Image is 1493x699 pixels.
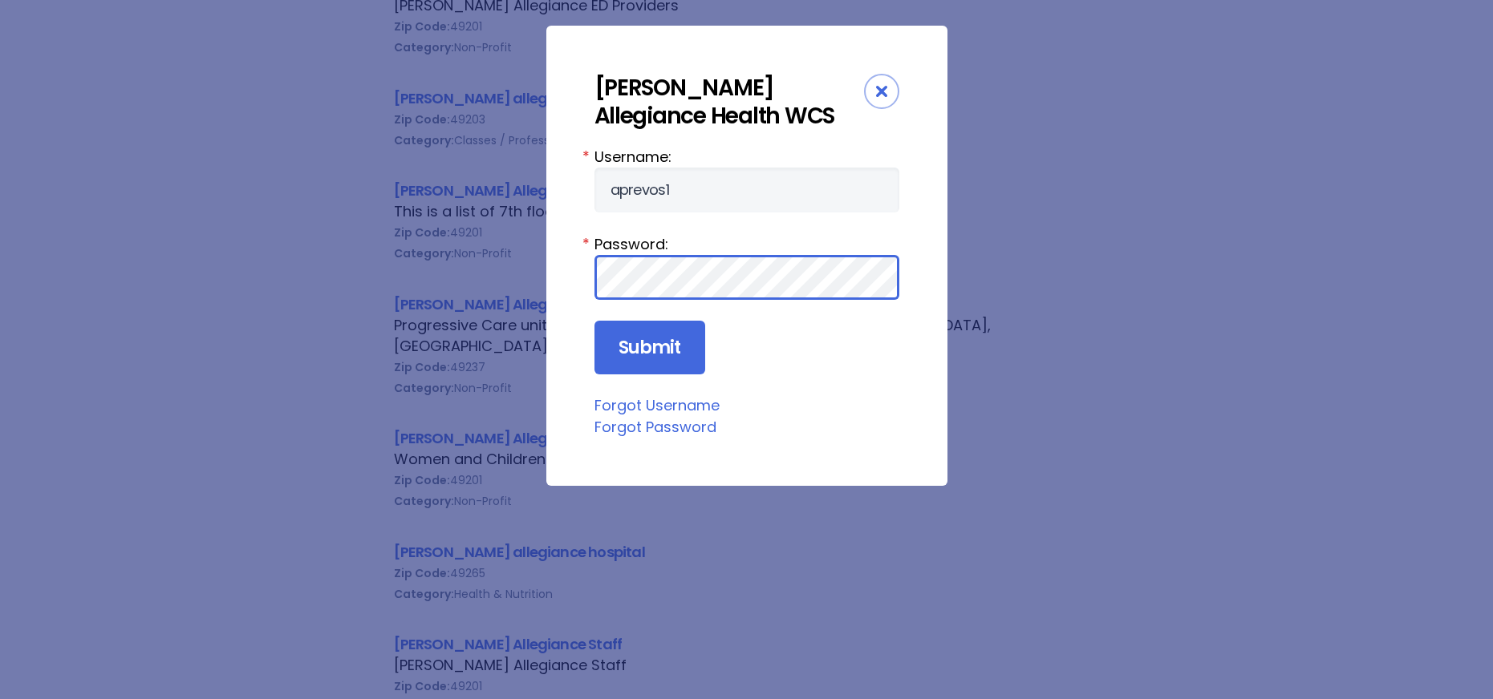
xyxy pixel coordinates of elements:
div: [PERSON_NAME] Allegiance Health WCS [594,74,864,130]
label: Username: [594,146,899,168]
div: Close [864,74,899,109]
label: Password: [594,233,899,255]
a: Forgot Password [594,417,716,437]
input: Submit [594,321,705,375]
a: Forgot Username [594,395,720,415]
